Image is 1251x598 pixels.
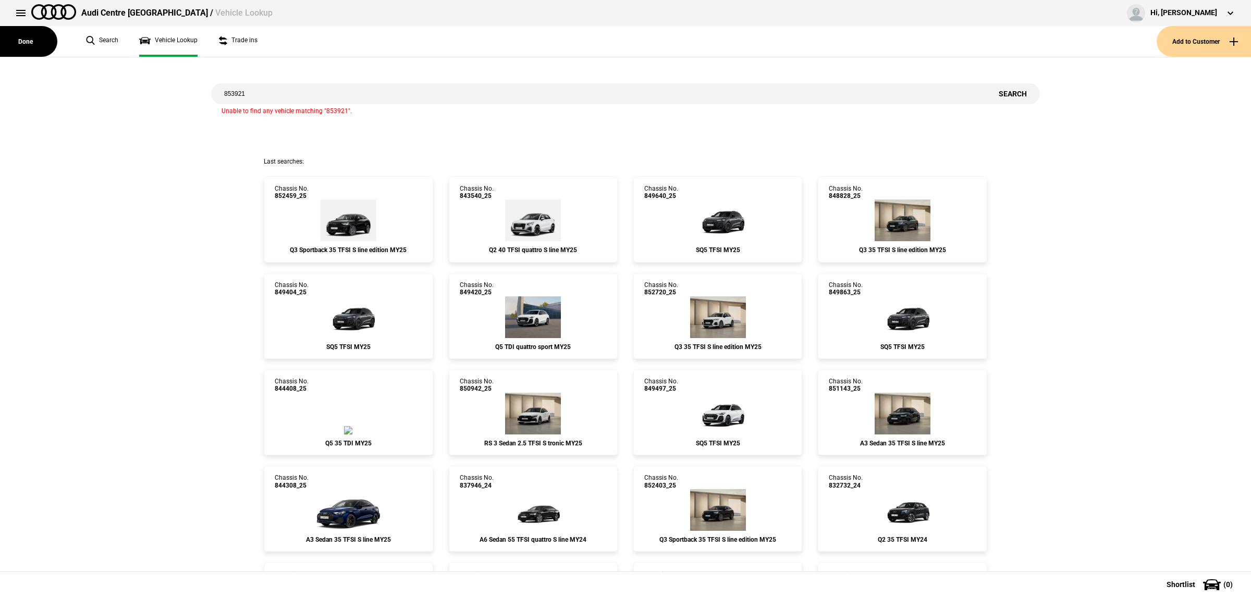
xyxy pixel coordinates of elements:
span: 844408_25 [275,385,309,392]
span: 852720_25 [644,289,678,296]
div: Chassis No. [460,281,494,296]
div: Q5 35 TDI MY25 [275,440,422,447]
span: 848828_25 [829,192,863,200]
img: Audi_4A2C2Y_24_MZ_0E0E_MP_WA2_4ZD_(Nadin:_4ZD_5TG_6FJ_C75_F57_N2R_PXC_WA2_WQS_YJZ)_ext.png [502,489,565,531]
img: Audi_GUBAUY_25S_GX_2Y2Y_WA9_PAH_WA7_5MB_6FJ_PQ7_WXC_PWL_PYH_F80_H65_(Nadin:_5MB_6FJ_C56_F80_H65_P... [505,296,561,338]
div: Chassis No. [275,185,309,200]
div: SQ5 TFSI MY25 [829,343,976,351]
img: Audi_GUBS5Y_25S_GX_6Y6Y_PAH_5MK_WA2_6FJ_53A_PYH_PWO_(Nadin:_53A_5MK_6FJ_C56_PAH_PWO_PYH_WA2)_ext.png [686,200,749,241]
span: 852459_25 [275,192,309,200]
a: Search [86,26,118,57]
span: 849497_25 [644,385,678,392]
div: Chassis No. [829,378,863,393]
a: Vehicle Lookup [139,26,198,57]
input: Enter vehicle chassis number or other identifier. [211,83,986,104]
img: Audi_F3NCCX_25LE_FZ_0E0E_QQ2_3FB_V72_WN8_X8C_(Nadin:_3FB_C62_QQ2_V72_WN8)_ext.png [690,489,746,531]
div: Chassis No. [644,570,678,585]
img: Audi_GAGCGY_25_YM_2Y2Y_3FB_6H0_(Nadin:_3FB_6H0_C48)_ext.png [505,200,561,241]
div: Chassis No. [644,185,678,200]
img: Audi_8YMCYG_25_EI_0E0E_WBX_3FB_3L5_WXC_WXC-1_PWL_PY5_PYY_U35_(Nadin:_3FB_3L5_C56_PWL_PY5_PYY_U35_... [875,393,930,434]
img: Audi_8YMRWY_25_TG_Z9Z9_WA9_PEJ_64U_5J2_(Nadin:_5J2_64U_C48_PEJ_S7K_WA9)_ext.png [505,393,561,434]
img: Audi_GAGBZG_24_YM_H1H1_MP_WA7C_(Nadin:_C42_C7M_PAI_PXC_WA7)_ext.png [872,489,934,531]
div: A3 Sedan 35 TFSI S line MY25 [829,440,976,447]
span: ( 0 ) [1223,581,1233,588]
div: Q3 Sportback 35 TFSI S line edition MY25 [275,246,422,254]
span: 837946_24 [460,482,494,489]
div: Hi, [PERSON_NAME] [1150,8,1217,18]
div: Chassis No. [829,281,863,296]
div: RS 3 Sedan 2.5 TFSI S tronic MY25 [460,440,607,447]
div: Q2 35 TFSI MY24 [829,536,976,543]
span: Vehicle Lookup [215,8,273,18]
img: audi.png [31,4,76,20]
span: 832732_24 [829,482,863,489]
img: Audi_F3BCCX_25LE_FZ_2Y2Y_3FU_QQ2_6FJ_3S2_V72_WN8_(Nadin:_3FU_3S2_6FJ_C62_QQ2_V72_WN8)_ext.png [690,296,746,338]
div: SQ5 TFSI MY25 [644,440,791,447]
span: Last searches: [264,158,304,165]
span: 849863_25 [829,289,863,296]
img: Audi_FYGBJG_25_YM_A2A2__(Nadin:_C52)_ext.png [344,426,352,434]
div: Chassis No. [460,570,494,585]
button: Search [986,83,1040,104]
div: Chassis No. [829,185,863,200]
div: SQ5 TFSI MY25 [644,246,791,254]
span: Shortlist [1167,581,1195,588]
div: Chassis No. [829,570,863,585]
div: Q2 40 TFSI quattro S line MY25 [460,246,607,254]
img: Audi_8YMCYG_25_EI_2D2D_3FB_WXC-1_WXC_U35_(Nadin:_3FB_6FJ_C52_U35_WXC)_ext.png [311,489,385,531]
div: Q5 TDI quattro sport MY25 [460,343,607,351]
div: Q3 Sportback 35 TFSI S line edition MY25 [644,536,791,543]
img: Audi_F3NCCX_25LE_FZ_0E0E_3FB_V72_WN8_X8C_(Nadin:_3FB_C62_V72_WN8)_ext.png [321,200,376,241]
span: 849404_25 [275,289,309,296]
img: Audi_F3BCCX_25LE_FZ_6Y6Y_3S2_6FJ_V72_WN8_(Nadin:_3S2_6FJ_C62_V72_WN8)_ext.png [875,200,930,241]
span: 849640_25 [644,192,678,200]
div: SQ5 TFSI MY25 [275,343,422,351]
img: Audi_GUBS5Y_25S_GX_6Y6Y_PAH_WA2_6FJ_PQ7_53A_PYH_PWO_5MK_(Nadin:_53A_5MK_6FJ_C56_PAH_PQ7_PWO_PYH_W... [317,296,379,338]
span: 843540_25 [460,192,494,200]
span: 852403_25 [644,482,678,489]
div: A6 Sedan 55 TFSI quattro S line MY24 [460,536,607,543]
button: Add to Customer [1157,26,1251,57]
div: Chassis No. [460,185,494,200]
a: Trade ins [218,26,257,57]
div: Chassis No. [644,281,678,296]
span: 849420_25 [460,289,494,296]
div: Q3 35 TFSI S line edition MY25 [644,343,791,351]
div: Chassis No. [275,570,309,585]
div: Chassis No. [644,474,678,489]
div: A3 Sedan 35 TFSI S line MY25 [275,536,422,543]
div: Audi Centre [GEOGRAPHIC_DATA] / [81,7,273,19]
div: Chassis No. [460,378,494,393]
div: Chassis No. [829,474,863,489]
span: 844308_25 [275,482,309,489]
img: Audi_GUBS5Y_25S_GX_6Y6Y_PAH_WA2_6FJ_53A_PYH_PWO_5MK_(Nadin:_53A_5MK_6FJ_C56_PAH_PWO_PYH_WA2)_ext.png [872,296,934,338]
span: 851143_25 [829,385,863,392]
div: Chassis No. [460,474,494,489]
div: Q3 35 TFSI S line edition MY25 [829,246,976,254]
div: Chassis No. [644,378,678,393]
span: 850942_25 [460,385,494,392]
button: Shortlist(0) [1151,571,1251,597]
div: Chassis No. [275,378,309,393]
img: Audi_GUBS5Y_25S_GX_2Y2Y_PAH_2MB_WA2_6FJ_PQ7_PYH_PWO_53D_(Nadin:_2MB_53D_6FJ_C56_PAH_PQ7_PWO_PYH_W... [686,393,749,434]
div: Chassis No. [275,281,309,296]
div: Chassis No. [275,474,309,489]
div: Unable to find any vehicle matching "853921". [211,104,1040,116]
